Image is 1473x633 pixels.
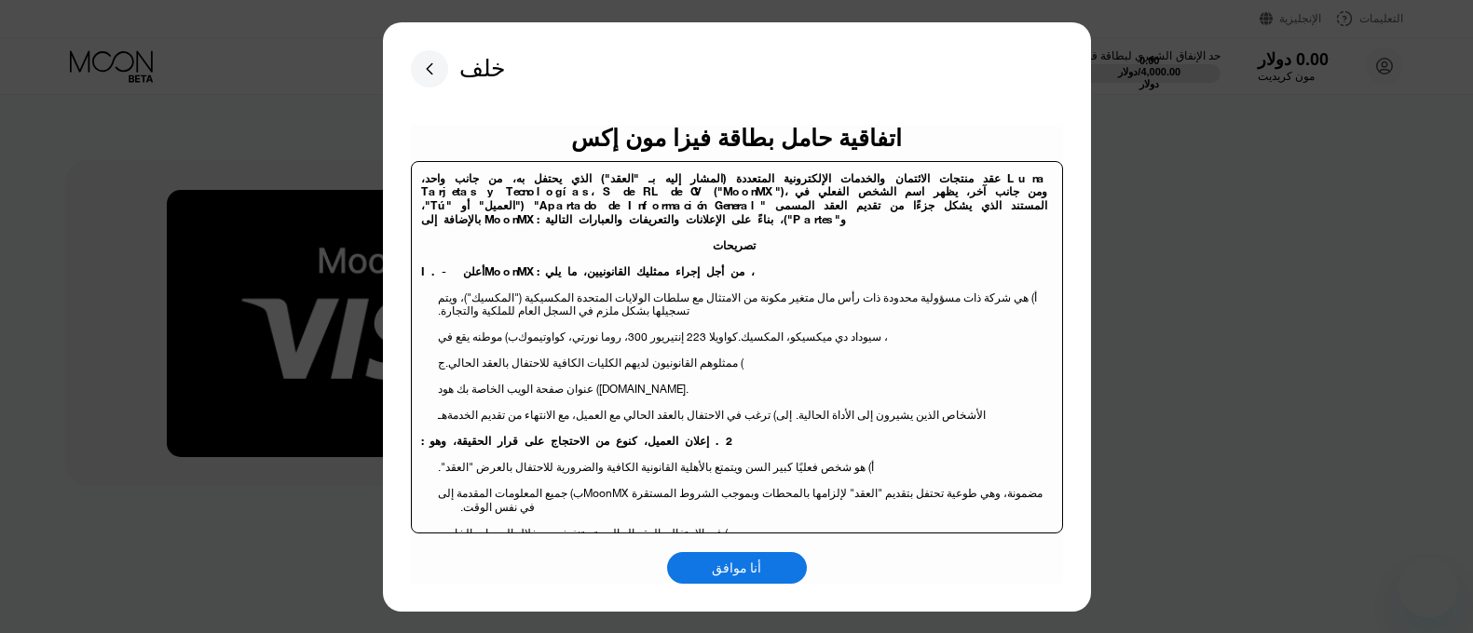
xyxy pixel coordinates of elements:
[447,407,776,423] font: ) ترغب في الاحتفال بالعقد الحالي مع العميل، مع الانتهاء من تقديم الخدمة
[421,183,1048,226] font: ومن جانب آخر، يظهر اسم الشخص الفعلي في المستند الذي يشكل جزءًا من تقديم العقد المسمى "Apartado de...
[421,263,484,279] font: I.- أعلن
[438,381,443,397] font: د
[443,381,599,397] font: ) عنوان صفحة الويب الخاصة بك هو
[438,407,447,423] font: هـ
[599,381,689,397] font: [DOMAIN_NAME].
[537,211,846,227] font: و"Partes")، بناءً على الإعلانات والتعريفات والعبارات التالية:
[712,560,762,575] font: أنا موافق
[438,290,1037,319] font: أ) هي شركة ذات مسؤولية محدودة ذات رأس مال متغير مكونة من الامتثال مع سلطات الولايات المتحدة المكس...
[438,329,518,344] font: ب) موطنه يقع في
[518,329,738,344] font: كواويلا 223 إنتيريور 300، روما نورتي، كواوتيموك
[1398,559,1458,618] iframe: مجموعة زر نافذة المراسلة
[438,525,735,541] font: ج) في الاحتفال بالعقد الحالي يتم تنفيذه من خلال الحساب الخاص.
[438,459,874,475] font: أ) هو شخص فعليًا كبير السن ويتمتع بالأهلية القانونية الكافية والضرورية للاحتفال بالعرض "العقد".
[667,552,807,584] div: أنا موافق
[459,55,505,81] font: خلف
[460,485,1043,515] font: مضمونة، وهي طوعية تحتفل بتقديم "العقد" لإلزامها بالمحطات وبموجب الشروط المستقرة في نفس الوقت.
[713,237,756,253] font: تصريحات
[445,355,743,370] font: ) ممثلوهم القانونيون لديهم الكليات الكافية للاحتفال بالعقد الحالي.
[484,263,537,279] font: MoonMX
[571,125,902,151] font: اتفاقية حامل بطاقة فيزا مون إكس
[776,407,792,423] font: إلى
[421,170,1001,186] font: عقد منتجات الائتمان والخدمات الإلكترونية المتعددة (المشار إليه بـ "العقد") الذي يحتفل به، من جانب...
[438,355,445,370] font: ج
[421,170,1047,200] font: Luna Tarjetas y Tecnologías، S de RL de CV ("MoonMX")،
[796,407,986,423] font: الأشخاص الذين يشيرون إلى الأداة الحالية.
[583,485,628,501] font: MoonMX
[421,433,732,449] font: 2. إعلان العميل، كنوع من الاحتجاج على قرار الحقيقة، وهو:
[438,485,583,501] font: ب) جميع المعلومات المقدمة إلى
[484,211,537,227] font: MoonMX
[411,50,505,88] div: خلف
[537,263,755,279] font: ، من أجل إجراء ممثليك القانونيين، ما يلي:
[738,329,888,344] font: ، سيوداد دي ميكسيكو، المكسيك.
